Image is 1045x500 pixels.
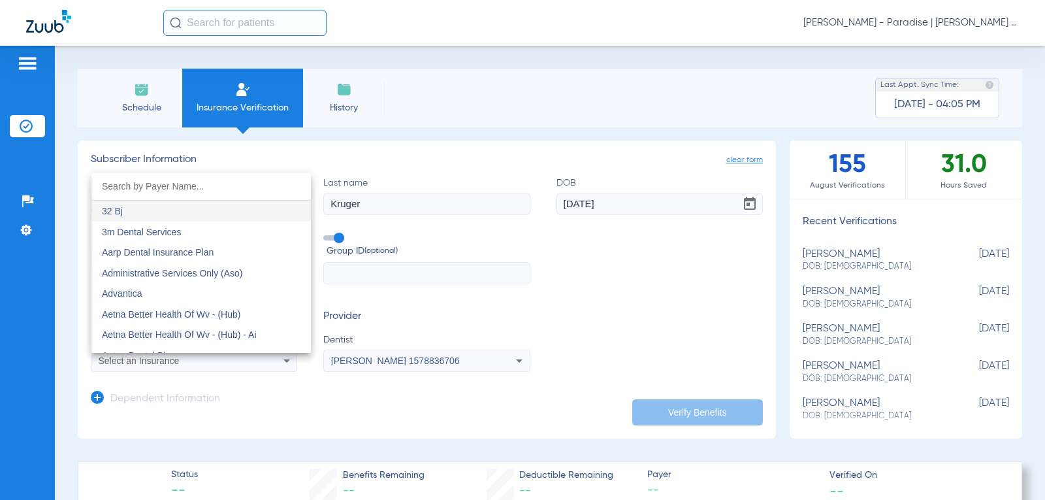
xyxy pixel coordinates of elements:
input: dropdown search [91,173,311,200]
span: Aetna Dental Plans [102,350,180,361]
span: Aetna Better Health Of Wv - (Hub) - Ai [102,329,257,340]
span: Administrative Services Only (Aso) [102,268,243,278]
iframe: Chat Widget [980,437,1045,500]
span: 3m Dental Services [102,227,181,237]
span: 32 Bj [102,206,123,216]
span: Aetna Better Health Of Wv - (Hub) [102,309,240,320]
span: Advantica [102,288,142,299]
span: Aarp Dental Insurance Plan [102,247,214,258]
